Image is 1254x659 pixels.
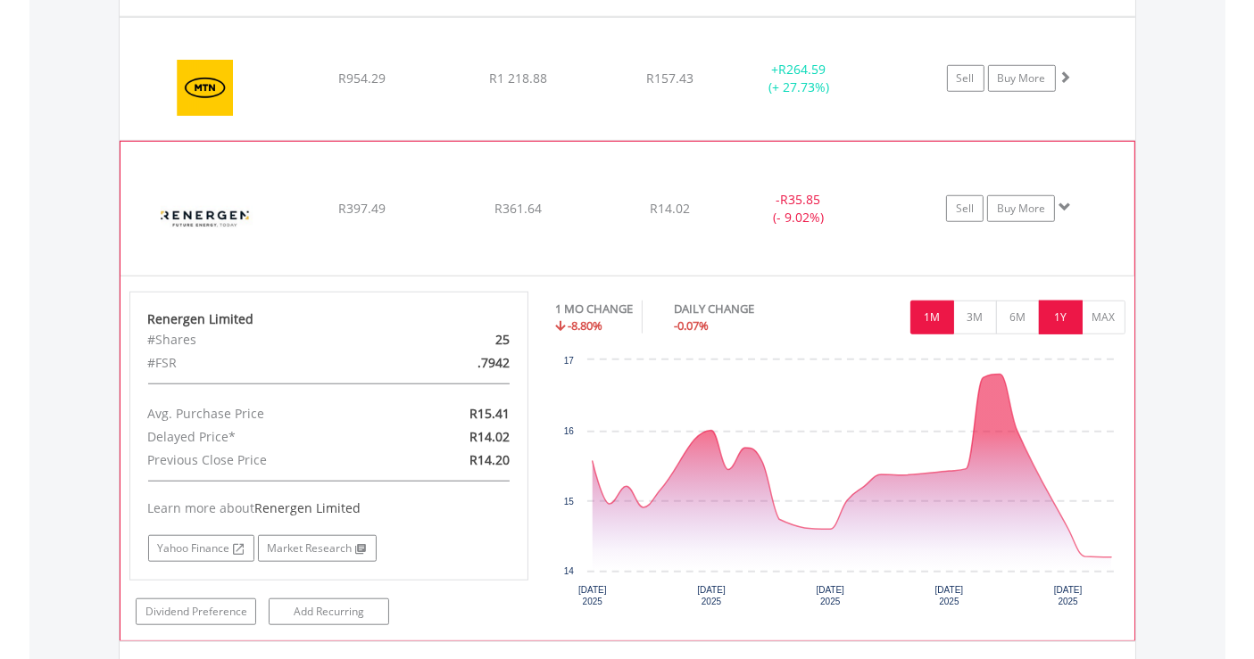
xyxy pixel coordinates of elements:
a: Sell [947,65,984,92]
a: Sell [946,195,984,222]
div: Renergen Limited [148,310,511,328]
span: R157.43 [646,70,693,86]
text: 16 [564,426,575,436]
span: R1 218.88 [489,70,547,86]
div: #FSR [135,351,394,375]
button: MAX [1082,301,1125,334]
text: 14 [564,566,575,576]
div: DAILY CHANGE [674,301,817,317]
div: 1 MO CHANGE [555,301,633,317]
img: EQU.ZA.REN.png [129,164,283,271]
img: EQU.ZA.MTN.png [129,40,282,136]
span: -0.07% [674,317,709,334]
button: 6M [996,301,1040,334]
span: R14.02 [469,428,510,445]
div: - (- 9.02%) [731,191,865,227]
text: 17 [564,356,575,366]
a: Buy More [987,195,1055,222]
svg: Interactive chart [555,351,1125,619]
span: Renergen Limited [255,499,361,516]
span: R954.29 [338,70,386,86]
div: .7942 [394,351,523,375]
span: R397.49 [338,200,386,217]
a: Add Recurring [269,598,389,625]
div: 25 [394,328,523,351]
div: Previous Close Price [135,449,394,472]
text: [DATE] 2025 [817,585,845,606]
text: [DATE] 2025 [578,585,607,606]
div: + (+ 27.73%) [732,61,867,96]
a: Dividend Preference [136,598,256,625]
a: Market Research [258,535,377,562]
button: 3M [953,301,997,334]
div: Delayed Price* [135,425,394,449]
text: [DATE] 2025 [697,585,726,606]
text: 15 [564,497,575,507]
button: 1M [910,301,954,334]
span: R35.85 [780,191,820,208]
text: [DATE] 2025 [1054,585,1083,606]
span: R264.59 [778,61,826,78]
button: 1Y [1039,301,1083,334]
span: R14.02 [650,200,690,217]
div: #Shares [135,328,394,351]
span: R14.20 [469,451,510,468]
div: Chart. Highcharts interactive chart. [555,351,1125,619]
span: R15.41 [469,405,510,422]
a: Buy More [988,65,1056,92]
span: R361.64 [494,200,542,217]
div: Learn more about [148,499,511,517]
a: Yahoo Finance [148,535,254,562]
div: Avg. Purchase Price [135,402,394,425]
span: -8.80% [568,317,602,334]
text: [DATE] 2025 [935,585,964,606]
